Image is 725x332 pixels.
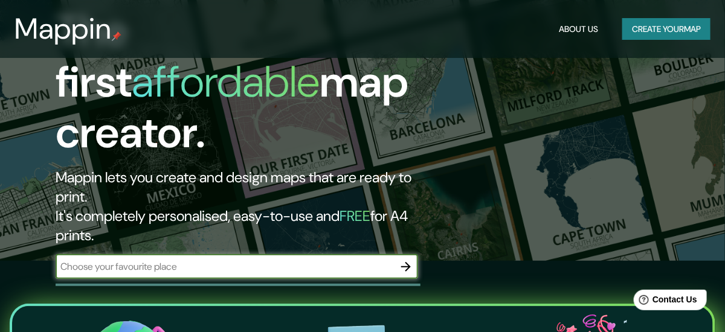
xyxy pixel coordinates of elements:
[617,285,712,319] iframe: Help widget launcher
[340,206,370,225] h5: FREE
[56,168,418,245] h2: Mappin lets you create and design maps that are ready to print. It's completely personalised, eas...
[56,6,418,168] h1: The first map creator.
[554,18,603,40] button: About Us
[132,54,320,110] h1: affordable
[112,31,121,41] img: mappin-pin
[56,260,394,273] input: Choose your favourite place
[622,18,710,40] button: Create yourmap
[14,12,112,46] h3: Mappin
